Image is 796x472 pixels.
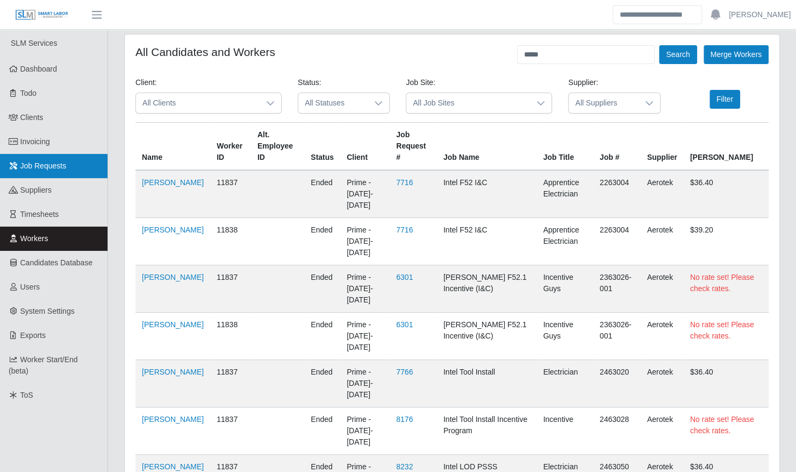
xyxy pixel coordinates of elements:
[304,170,340,218] td: ended
[704,45,769,64] button: Merge Workers
[613,5,702,24] input: Search
[593,407,641,455] td: 2463028
[684,123,769,171] th: [PERSON_NAME]
[709,90,740,109] button: Filter
[20,307,75,315] span: System Settings
[340,313,390,360] td: Prime - [DATE]-[DATE]
[340,218,390,265] td: Prime - [DATE]-[DATE]
[20,186,52,194] span: Suppliers
[304,360,340,407] td: ended
[684,360,769,407] td: $36.40
[390,123,437,171] th: Job Request #
[15,9,69,21] img: SLM Logo
[20,391,33,399] span: ToS
[437,218,537,265] td: Intel F52 I&C
[20,113,44,122] span: Clients
[20,258,93,267] span: Candidates Database
[536,123,593,171] th: Job Title
[340,123,390,171] th: Client
[210,123,251,171] th: Worker ID
[684,218,769,265] td: $39.20
[641,218,684,265] td: Aerotek
[437,170,537,218] td: Intel F52 I&C
[142,226,204,234] a: [PERSON_NAME]
[20,234,48,243] span: Workers
[340,170,390,218] td: Prime - [DATE]-[DATE]
[437,407,537,455] td: Intel Tool Install Incentive Program
[396,415,413,424] a: 8176
[684,170,769,218] td: $36.40
[340,265,390,313] td: Prime - [DATE]-[DATE]
[396,178,413,187] a: 7716
[690,273,754,293] span: No rate set! Please check rates.
[641,313,684,360] td: Aerotek
[437,313,537,360] td: [PERSON_NAME] F52.1 Incentive (I&C)
[20,210,59,219] span: Timesheets
[569,93,638,113] span: All Suppliers
[396,226,413,234] a: 7716
[142,368,204,376] a: [PERSON_NAME]
[135,77,157,88] label: Client:
[210,360,251,407] td: 11837
[690,415,754,435] span: No rate set! Please check rates.
[142,462,204,471] a: [PERSON_NAME]
[304,313,340,360] td: ended
[304,265,340,313] td: ended
[437,360,537,407] td: Intel Tool Install
[304,123,340,171] th: Status
[142,273,204,281] a: [PERSON_NAME]
[20,331,46,340] span: Exports
[396,320,413,329] a: 6301
[536,218,593,265] td: Apprentice Electrician
[729,9,791,20] a: [PERSON_NAME]
[536,407,593,455] td: Incentive
[536,265,593,313] td: Incentive Guys
[340,407,390,455] td: Prime - [DATE]-[DATE]
[142,320,204,329] a: [PERSON_NAME]
[406,77,435,88] label: Job Site:
[135,123,210,171] th: Name
[9,355,78,375] span: Worker Start/End (beta)
[20,283,40,291] span: Users
[142,178,204,187] a: [PERSON_NAME]
[568,77,598,88] label: Supplier:
[251,123,304,171] th: Alt. Employee ID
[641,360,684,407] td: Aerotek
[396,368,413,376] a: 7766
[641,265,684,313] td: Aerotek
[593,360,641,407] td: 2463020
[20,65,58,73] span: Dashboard
[593,313,641,360] td: 2363026-001
[536,360,593,407] td: Electrician
[210,170,251,218] td: 11837
[536,170,593,218] td: Apprentice Electrician
[659,45,697,64] button: Search
[641,170,684,218] td: Aerotek
[396,273,413,281] a: 6301
[593,123,641,171] th: Job #
[20,161,67,170] span: Job Requests
[11,39,57,47] span: SLM Services
[406,93,530,113] span: All Job Sites
[593,265,641,313] td: 2363026-001
[210,218,251,265] td: 11838
[641,407,684,455] td: Aerotek
[135,45,275,59] h4: All Candidates and Workers
[593,218,641,265] td: 2263004
[304,407,340,455] td: ended
[210,265,251,313] td: 11837
[690,320,754,340] span: No rate set! Please check rates.
[304,218,340,265] td: ended
[20,89,37,97] span: Todo
[593,170,641,218] td: 2263004
[142,415,204,424] a: [PERSON_NAME]
[340,360,390,407] td: Prime - [DATE]-[DATE]
[396,462,413,471] a: 8232
[210,313,251,360] td: 11838
[210,407,251,455] td: 11837
[437,265,537,313] td: [PERSON_NAME] F52.1 Incentive (I&C)
[298,77,321,88] label: Status:
[536,313,593,360] td: Incentive Guys
[298,93,368,113] span: All Statuses
[641,123,684,171] th: Supplier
